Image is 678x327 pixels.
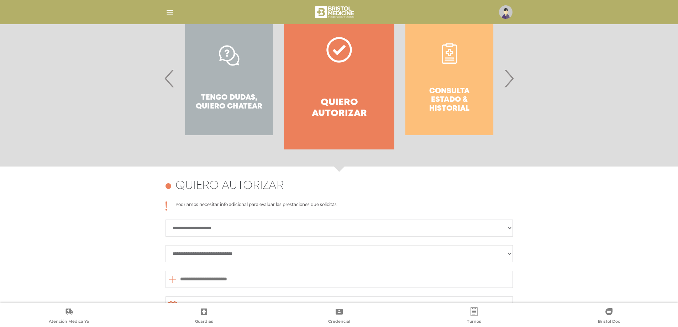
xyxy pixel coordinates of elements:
[467,319,481,325] span: Turnos
[406,307,541,326] a: Turnos
[314,4,356,21] img: bristol-medicine-blanco.png
[272,307,406,326] a: Credencial
[195,319,213,325] span: Guardias
[297,97,381,119] h4: Quiero autorizar
[136,307,271,326] a: Guardias
[598,319,620,325] span: Bristol Doc
[284,7,394,149] a: Quiero autorizar
[502,59,516,97] span: Next
[163,59,177,97] span: Previous
[175,179,284,193] h4: Quiero autorizar
[499,5,513,19] img: profile-placeholder.svg
[1,307,136,326] a: Atención Médica Ya
[165,8,174,17] img: Cober_menu-lines-white.svg
[328,319,350,325] span: Credencial
[175,201,337,211] p: Podríamos necesitar info adicional para evaluar las prestaciones que solicitás.
[49,319,89,325] span: Atención Médica Ya
[542,307,677,326] a: Bristol Doc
